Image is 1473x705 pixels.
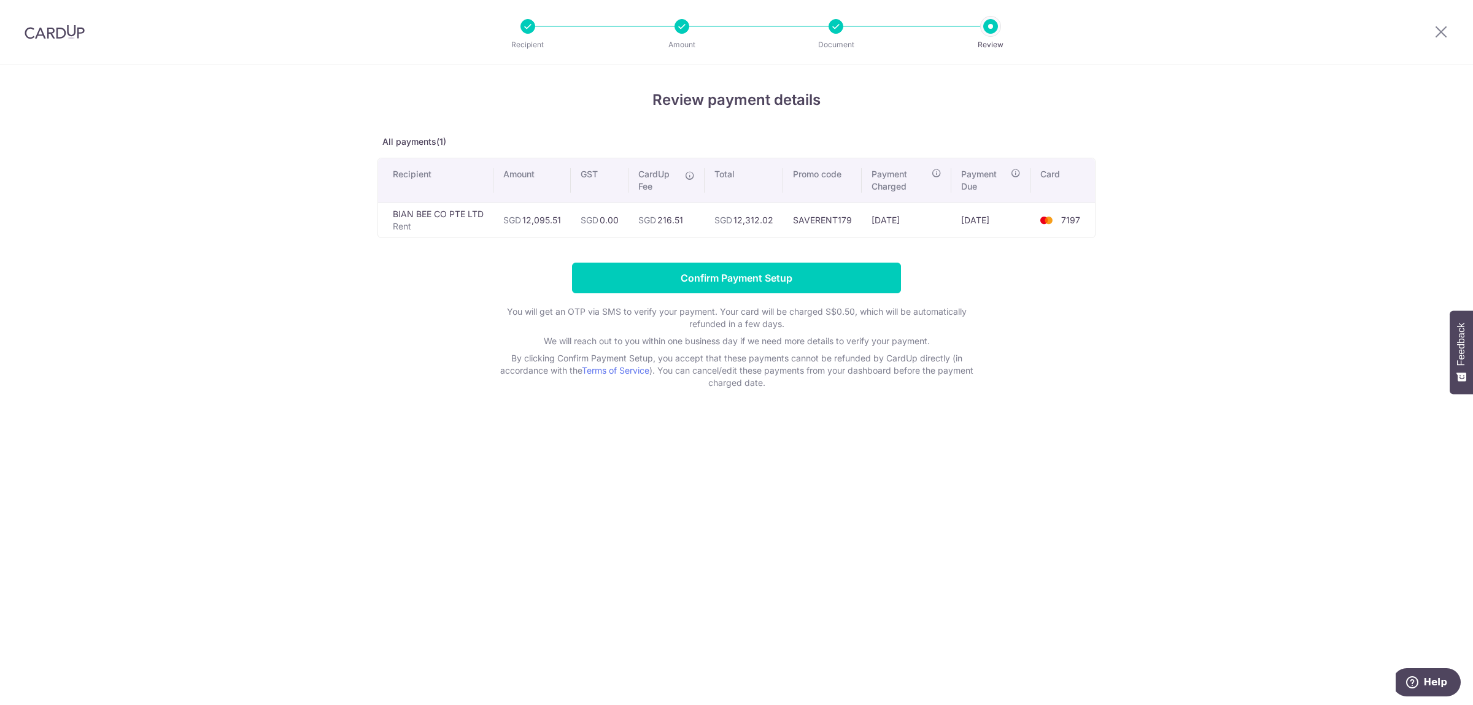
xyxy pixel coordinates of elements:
p: Amount [636,39,727,51]
img: CardUp [25,25,85,39]
span: CardUp Fee [638,168,679,193]
td: SAVERENT179 [783,202,862,237]
td: 12,095.51 [493,202,571,237]
p: All payments(1) [377,136,1096,148]
td: 216.51 [628,202,705,237]
th: Amount [493,158,571,202]
p: Document [791,39,881,51]
span: 7197 [1061,215,1080,225]
button: Feedback - Show survey [1450,310,1473,394]
td: [DATE] [951,202,1030,237]
iframe: Opens a widget where you can find more information [1396,668,1461,699]
span: SGD [581,215,598,225]
span: SGD [503,215,521,225]
p: Review [945,39,1036,51]
span: Payment Charged [872,168,928,193]
p: We will reach out to you within one business day if we need more details to verify your payment. [491,335,982,347]
th: Card [1030,158,1095,202]
td: 12,312.02 [705,202,783,237]
p: Rent [393,220,484,233]
h4: Review payment details [377,89,1096,111]
p: By clicking Confirm Payment Setup, you accept that these payments cannot be refunded by CardUp di... [491,352,982,389]
p: You will get an OTP via SMS to verify your payment. Your card will be charged S$0.50, which will ... [491,306,982,330]
span: SGD [714,215,732,225]
a: Terms of Service [582,365,649,376]
span: SGD [638,215,656,225]
th: Promo code [783,158,862,202]
th: Total [705,158,783,202]
td: BIAN BEE CO PTE LTD [378,202,493,237]
span: Payment Due [961,168,1007,193]
input: Confirm Payment Setup [572,263,901,293]
span: Feedback [1456,323,1467,366]
img: <span class="translation_missing" title="translation missing: en.account_steps.new_confirm_form.b... [1034,213,1059,228]
th: Recipient [378,158,493,202]
td: [DATE] [862,202,951,237]
td: 0.00 [571,202,628,237]
p: Recipient [482,39,573,51]
th: GST [571,158,628,202]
